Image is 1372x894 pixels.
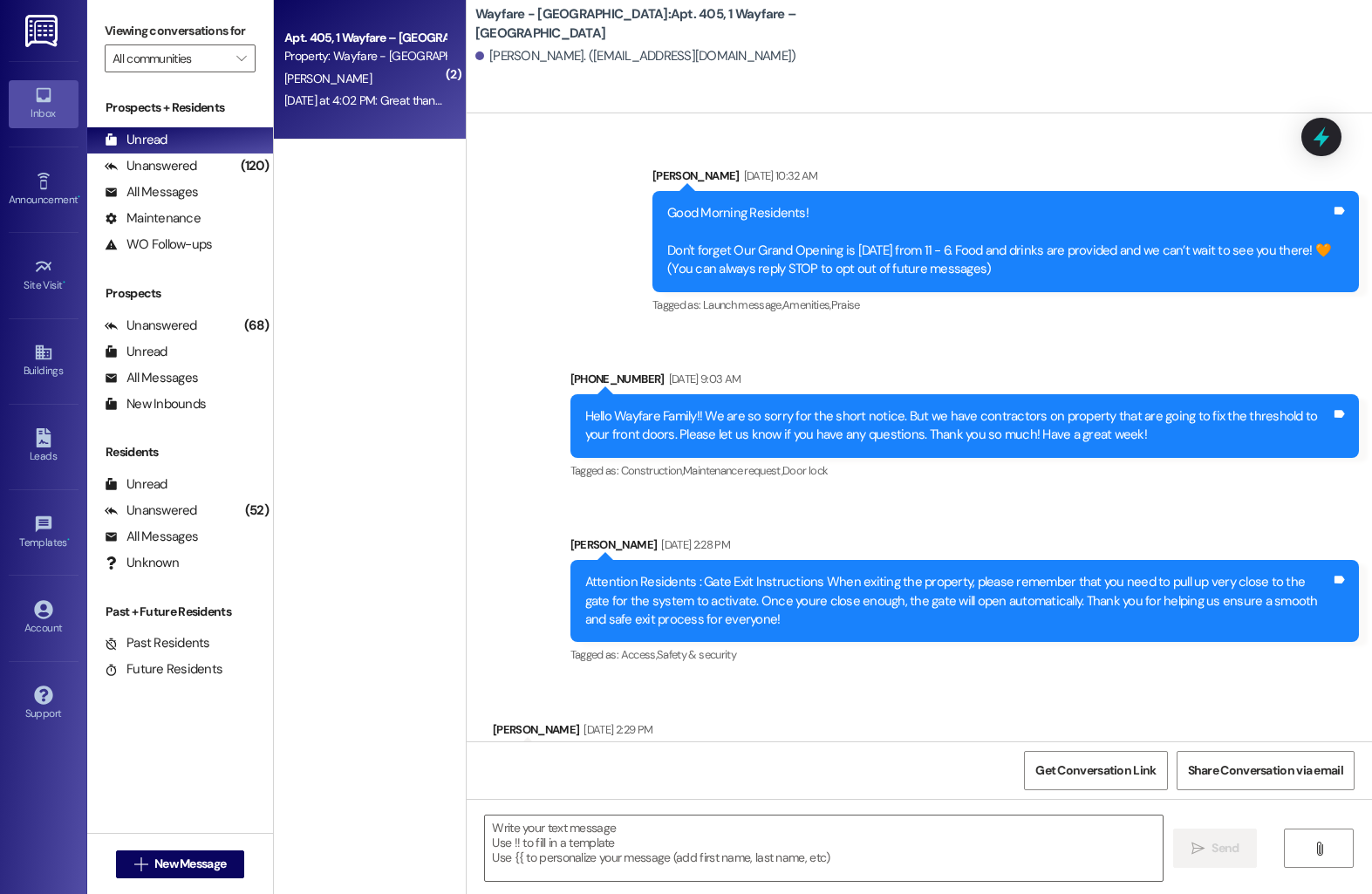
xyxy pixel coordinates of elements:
span: Share Conversation via email [1188,761,1343,780]
div: Prospects [87,284,273,303]
div: Tagged as: [570,458,1359,483]
div: Unanswered [105,502,197,520]
div: Unanswered [105,317,197,335]
img: ResiDesk Logo [25,15,61,47]
div: [PHONE_NUMBER] [570,370,1359,394]
div: [DATE] 2:28 PM [657,536,730,554]
div: Residents [87,443,273,461]
div: Unread [105,475,167,494]
a: Templates • [9,509,78,556]
span: Launch message , [703,297,782,312]
span: [PERSON_NAME] [284,71,372,86]
div: (52) [241,497,273,524]
div: Tagged as: [570,642,1359,667]
div: New Inbounds [105,395,206,413]
div: [DATE] 9:03 AM [665,370,741,388]
span: Door lock [782,463,828,478]
div: Good Morning Residents! Don't forget Our Grand Opening is [DATE] from 11 - 6. Food and drinks are... [667,204,1331,279]
div: [PERSON_NAME] [652,167,1359,191]
div: Past + Future Residents [87,603,273,621]
div: Maintenance [105,209,201,228]
div: [DATE] 2:29 PM [579,720,652,739]
span: Safety & security [657,647,736,662]
div: Attention Residents : Gate Exit Instructions When exiting the property, please remember that you ... [585,573,1331,629]
button: Get Conversation Link [1024,751,1167,790]
a: Leads [9,423,78,470]
div: Apt. 405, 1 Wayfare – [GEOGRAPHIC_DATA] [284,29,446,47]
span: Amenities , [782,297,831,312]
div: Tagged as: [652,292,1359,317]
i:  [1313,842,1326,856]
div: Past Residents [105,634,210,652]
a: Buildings [9,338,78,385]
div: WO Follow-ups [105,235,212,254]
div: [DATE] 10:32 AM [740,167,818,185]
i:  [1191,842,1205,856]
div: [DATE] at 4:02 PM: Great thanks! The closed sign was up earlier. Hence my question. Have a great ... [284,92,820,108]
span: • [63,276,65,289]
span: Construction , [621,463,684,478]
b: Wayfare - [GEOGRAPHIC_DATA]: Apt. 405, 1 Wayfare – [GEOGRAPHIC_DATA] [475,5,824,43]
button: Send [1173,829,1258,868]
div: (68) [240,312,273,339]
span: Praise [831,297,860,312]
div: Unknown [105,554,179,572]
span: New Message [154,855,226,873]
label: Viewing conversations for [105,17,256,44]
a: Support [9,680,78,727]
div: [PERSON_NAME]. ([EMAIL_ADDRESS][DOMAIN_NAME]) [475,47,796,65]
div: Property: Wayfare - [GEOGRAPHIC_DATA] [284,47,446,65]
a: Inbox [9,80,78,127]
div: Hello Wayfare Family!! We are so sorry for the short notice. But we have contractors on property ... [585,407,1331,445]
div: All Messages [105,528,198,546]
div: (120) [236,153,273,180]
i:  [134,857,147,871]
span: Get Conversation Link [1035,761,1156,780]
input: All communities [113,44,228,72]
a: Account [9,595,78,642]
button: New Message [116,850,245,878]
div: All Messages [105,369,198,387]
span: • [67,534,70,546]
div: Prospects + Residents [87,99,273,117]
div: [PERSON_NAME] [570,536,1359,560]
div: Future Residents [105,660,222,679]
div: Unread [105,131,167,149]
div: Unread [105,343,167,361]
span: Maintenance request , [683,463,782,478]
div: All Messages [105,183,198,201]
span: Send [1212,839,1239,857]
span: • [78,191,80,203]
button: Share Conversation via email [1177,751,1355,790]
div: Unanswered [105,157,197,175]
span: Access , [621,647,657,662]
i:  [236,51,246,65]
div: [PERSON_NAME] [493,720,652,745]
a: Site Visit • [9,252,78,299]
